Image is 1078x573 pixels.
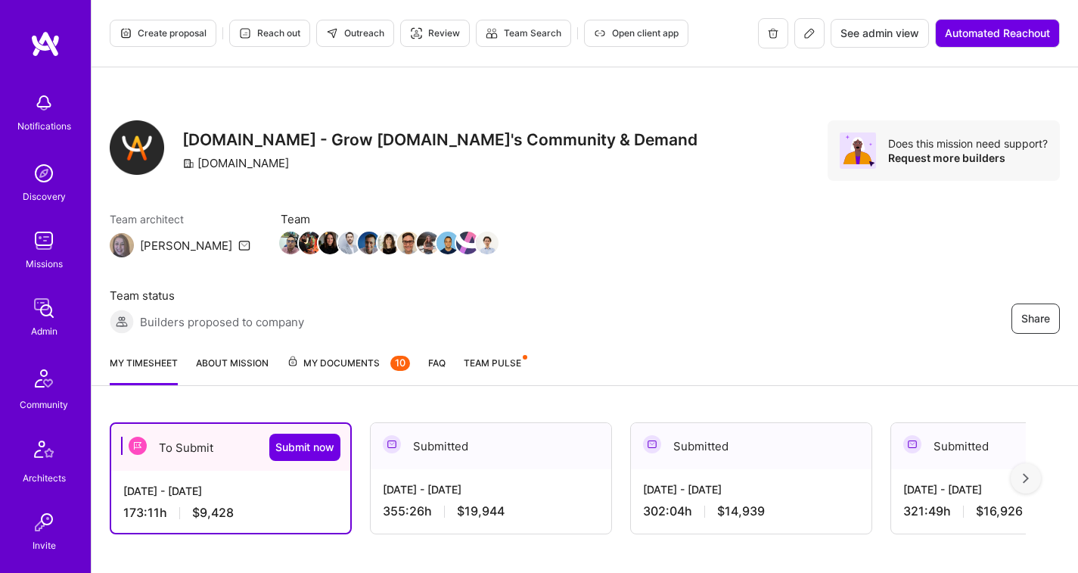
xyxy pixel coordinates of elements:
img: Team Member Avatar [279,232,302,254]
div: Architects [23,470,66,486]
img: Team Member Avatar [476,232,499,254]
span: Builders proposed to company [140,314,304,330]
span: $16,926 [976,503,1023,519]
i: icon Targeter [410,27,422,39]
button: Share [1011,304,1060,334]
div: [DATE] - [DATE] [643,481,859,497]
div: Missions [26,256,63,272]
span: Automated Reachout [945,26,1050,41]
a: Team Member Avatar [477,230,497,256]
a: Team Member Avatar [300,230,320,256]
a: FAQ [428,355,446,385]
span: See admin view [840,26,919,41]
div: Notifications [17,118,71,134]
span: Review [410,26,460,40]
div: Does this mission need support? [888,136,1048,151]
div: Submitted [631,423,871,469]
a: Team Member Avatar [438,230,458,256]
div: 355:26 h [383,503,599,519]
div: Submitted [371,423,611,469]
button: Team Search [476,20,571,47]
button: See admin view [831,19,929,48]
img: right [1023,473,1029,484]
img: Team Member Avatar [397,232,420,254]
span: Team Pulse [464,357,521,369]
div: Invite [33,537,56,553]
a: Team Member Avatar [340,230,359,256]
i: icon Proposal [120,27,132,39]
img: Submitted [903,435,921,453]
div: Discovery [23,188,66,204]
a: Team Member Avatar [379,230,399,256]
div: 10 [390,356,410,371]
button: Create proposal [110,20,216,47]
div: Admin [31,323,57,339]
img: To Submit [129,437,147,455]
span: Open client app [594,26,679,40]
img: Team Member Avatar [358,232,381,254]
img: Team Member Avatar [436,232,459,254]
img: Team Member Avatar [299,232,322,254]
a: Team Member Avatar [281,230,300,256]
button: Review [400,20,470,47]
div: Request more builders [888,151,1048,165]
img: admin teamwork [29,293,59,323]
img: Invite [29,507,59,537]
span: Reach out [239,26,300,40]
img: discovery [29,158,59,188]
img: Team Member Avatar [456,232,479,254]
img: logo [30,30,61,58]
span: My Documents [287,355,410,372]
img: Submitted [383,435,401,453]
i: icon Mail [238,239,250,251]
img: Team Architect [110,233,134,257]
img: Team Member Avatar [338,232,361,254]
a: Team Member Avatar [418,230,438,256]
a: Team Member Avatar [399,230,418,256]
span: Create proposal [120,26,207,40]
img: Team Member Avatar [417,232,440,254]
img: Builders proposed to company [110,310,134,334]
span: Team Search [486,26,561,40]
div: To Submit [111,424,350,471]
span: Team status [110,288,304,304]
a: Team Member Avatar [458,230,477,256]
span: $9,428 [192,505,234,521]
a: My Documents10 [287,355,410,385]
span: Team [281,211,497,227]
h3: [DOMAIN_NAME] - Grow [DOMAIN_NAME]'s Community & Demand [182,130,697,149]
i: icon CompanyGray [182,157,194,170]
button: Submit now [269,434,340,461]
img: Company Logo [110,120,164,175]
img: Team Member Avatar [377,232,400,254]
a: About Mission [196,355,269,385]
img: Submitted [643,435,661,453]
button: Outreach [316,20,394,47]
img: Community [26,360,62,397]
button: Open client app [584,20,688,47]
span: Share [1021,311,1050,326]
span: $19,944 [457,503,505,519]
img: Avatar [840,132,876,169]
div: [PERSON_NAME] [140,238,232,254]
button: Reach out [229,20,310,47]
span: Outreach [326,26,384,40]
div: Community [20,397,68,413]
img: teamwork [29,226,59,256]
span: $14,939 [717,503,765,519]
div: [DOMAIN_NAME] [182,155,289,171]
img: bell [29,88,59,118]
a: Team Pulse [464,355,526,385]
div: [DATE] - [DATE] [383,481,599,497]
div: 302:04 h [643,503,859,519]
button: Automated Reachout [935,19,1060,48]
a: Team Member Avatar [359,230,379,256]
span: Team architect [110,211,250,227]
a: My timesheet [110,355,178,385]
div: 173:11 h [123,505,338,521]
div: [DATE] - [DATE] [123,483,338,499]
img: Team Member Avatar [318,232,341,254]
span: Submit now [275,440,334,455]
a: Team Member Avatar [320,230,340,256]
img: Architects [26,434,62,470]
